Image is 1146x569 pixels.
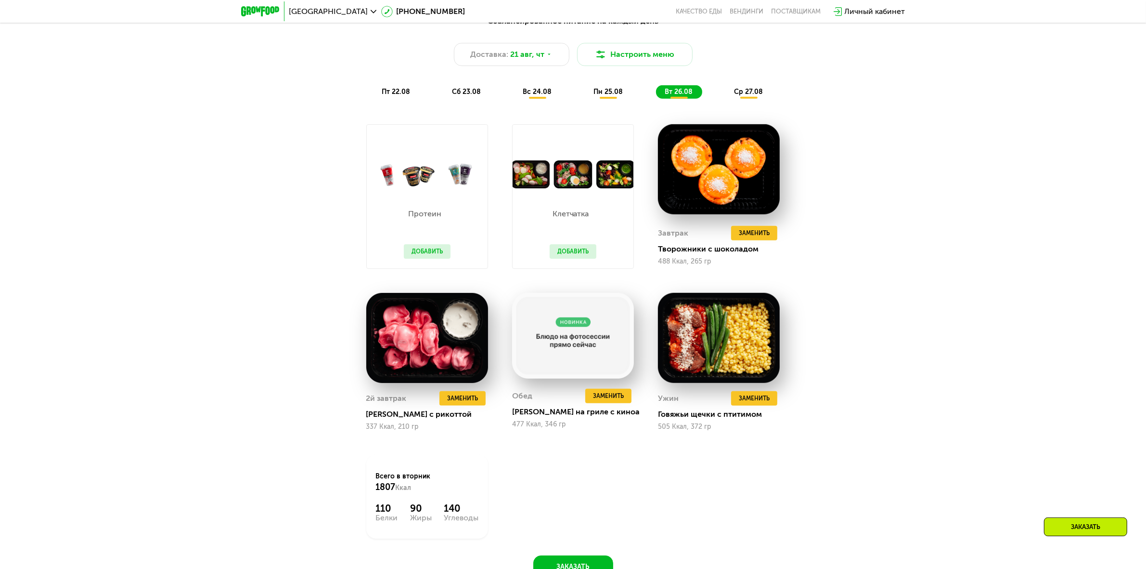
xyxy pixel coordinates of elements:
div: 488 Ккал, 265 гр [658,258,780,265]
button: Добавить [550,244,596,259]
div: Обед [512,389,532,403]
div: Белки [376,514,398,522]
span: сб 23.08 [452,88,481,96]
span: Заменить [739,228,770,238]
span: вт 26.08 [665,88,693,96]
div: Углеводы [444,514,478,522]
div: поставщикам [772,8,821,15]
div: Ужин [658,391,679,406]
div: Жиры [410,514,432,522]
a: [PHONE_NUMBER] [381,6,465,17]
div: 110 [376,503,398,514]
span: пн 25.08 [593,88,623,96]
a: Вендинги [730,8,764,15]
a: Качество еды [676,8,722,15]
span: пт 22.08 [382,88,411,96]
div: 477 Ккал, 346 гр [512,421,634,428]
div: Творожники с шоколадом [658,244,787,254]
button: Заменить [731,391,777,406]
span: Доставка: [470,49,508,60]
div: [PERSON_NAME] с рикоттой [366,410,496,419]
div: 505 Ккал, 372 гр [658,423,780,431]
div: 140 [444,503,478,514]
button: Заменить [439,391,486,406]
button: Заменить [585,389,631,403]
button: Настроить меню [577,43,693,66]
div: Личный кабинет [845,6,905,17]
button: Заменить [731,226,777,240]
div: 337 Ккал, 210 гр [366,423,488,431]
div: Говяжьи щечки с птитимом [658,410,787,419]
span: Заменить [593,391,624,401]
button: Добавить [404,244,451,259]
span: Заменить [447,394,478,403]
div: Завтрак [658,226,688,240]
div: Всего в вторник [376,472,478,493]
p: Протеин [404,210,446,218]
span: Заменить [739,394,770,403]
p: Клетчатка [550,210,592,218]
span: [GEOGRAPHIC_DATA] [289,8,368,15]
span: 21 авг, чт [510,49,544,60]
span: ср 27.08 [734,88,763,96]
div: Заказать [1044,517,1127,536]
div: 90 [410,503,432,514]
span: Ккал [396,484,412,492]
div: 2й завтрак [366,391,407,406]
div: [PERSON_NAME] на гриле с киноа [512,407,642,417]
span: 1807 [376,482,396,492]
span: вс 24.08 [523,88,552,96]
